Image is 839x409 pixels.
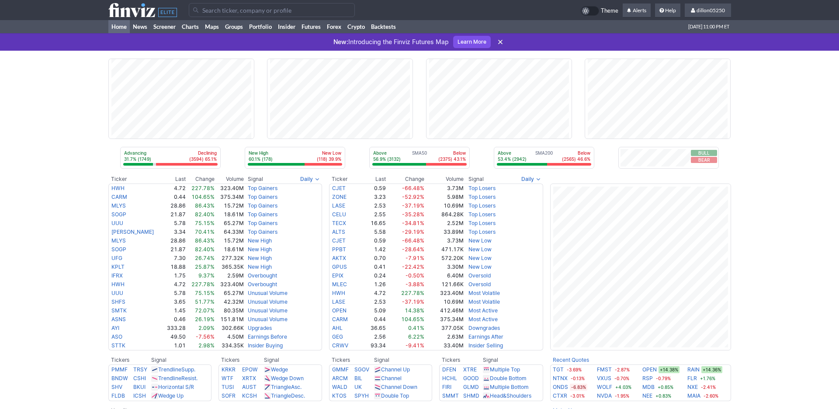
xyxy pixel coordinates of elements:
[468,255,492,261] a: New Low
[562,156,590,162] p: (2565) 46.6%
[354,375,362,381] a: BIL
[332,202,345,209] a: LASE
[150,20,179,33] a: Screener
[553,392,567,400] a: CTXR
[222,384,234,390] a: TUSI
[248,342,283,349] a: Insider Buying
[468,263,492,270] a: New Low
[248,255,272,261] a: New High
[111,272,123,279] a: IFRX
[332,246,346,253] a: PPBT
[133,392,146,399] a: ICSH
[163,280,187,289] td: 4.72
[406,281,424,288] span: -3.88%
[248,176,263,183] span: Signal
[402,220,424,226] span: -34.81%
[361,201,386,210] td: 2.53
[163,175,187,184] th: Last
[111,263,125,270] a: KPLT
[361,219,386,228] td: 16.65
[248,185,277,191] a: Top Gainers
[163,245,187,254] td: 21.87
[332,237,346,244] a: CJET
[425,184,464,193] td: 3.73M
[198,272,215,279] span: 9.37%
[381,375,402,381] a: Channel
[425,254,464,263] td: 572.20K
[332,366,349,373] a: GMMF
[215,298,244,306] td: 42.32M
[271,392,305,399] a: TriangleDesc.
[111,202,126,209] a: MLYS
[163,201,187,210] td: 28.86
[111,392,125,399] a: FLDB
[438,150,466,156] p: Below
[215,201,244,210] td: 15.72M
[202,20,222,33] a: Maps
[553,374,568,383] a: NTNX
[189,150,217,156] p: Declining
[195,229,215,235] span: 70.41%
[248,272,277,279] a: Overbought
[361,193,386,201] td: 3.23
[215,219,244,228] td: 65.27M
[381,392,409,399] a: Double Top
[222,366,236,373] a: KRKR
[332,194,347,200] a: ZONE
[332,298,345,305] a: LASE
[191,185,215,191] span: 227.78%
[189,3,355,17] input: Search
[425,271,464,280] td: 6.40M
[562,150,590,156] p: Below
[215,306,244,315] td: 80.35M
[498,150,527,156] p: Above
[372,150,467,163] div: SMA50
[215,184,244,193] td: 323.40M
[163,263,187,271] td: 18.88
[111,237,126,244] a: MLYS
[425,201,464,210] td: 10.69M
[248,333,287,340] a: Earnings Before
[425,298,464,306] td: 10.69M
[597,374,611,383] a: VXUS
[553,357,589,363] a: Recent Quotes
[642,374,653,383] a: RSP
[402,263,424,270] span: -22.42%
[361,236,386,245] td: 0.59
[215,289,244,298] td: 65.27M
[373,156,401,162] p: 56.9% (3132)
[215,193,244,201] td: 375.34M
[688,20,729,33] span: [DATE] 11:00 PM ET
[425,236,464,245] td: 3.73M
[687,365,700,374] a: RAIN
[215,236,244,245] td: 15.72M
[215,245,244,254] td: 18.61M
[361,306,386,315] td: 5.09
[519,175,543,184] button: Signals interval
[490,392,531,399] a: Head&Shoulders
[332,290,345,296] a: HWH
[468,333,503,340] a: Earnings After
[553,365,564,374] a: TGT
[332,229,345,235] a: ALTS
[130,20,150,33] a: News
[468,211,496,218] a: Top Losers
[361,228,386,236] td: 5.58
[368,20,399,33] a: Backtests
[195,237,215,244] span: 86.43%
[468,307,498,314] a: Most Active
[271,366,288,373] a: Wedge
[215,263,244,271] td: 365.35K
[332,333,343,340] a: GEG
[406,255,424,261] span: -7.91%
[111,185,125,191] a: HWH
[158,392,184,399] a: Wedge Up
[361,280,386,289] td: 1.26
[271,384,302,390] a: TriangleAsc.
[468,281,491,288] a: Oversold
[158,366,195,373] a: TrendlineSupp.
[468,290,500,296] a: Most Volatile
[354,384,362,390] a: UK
[300,175,313,184] span: Daily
